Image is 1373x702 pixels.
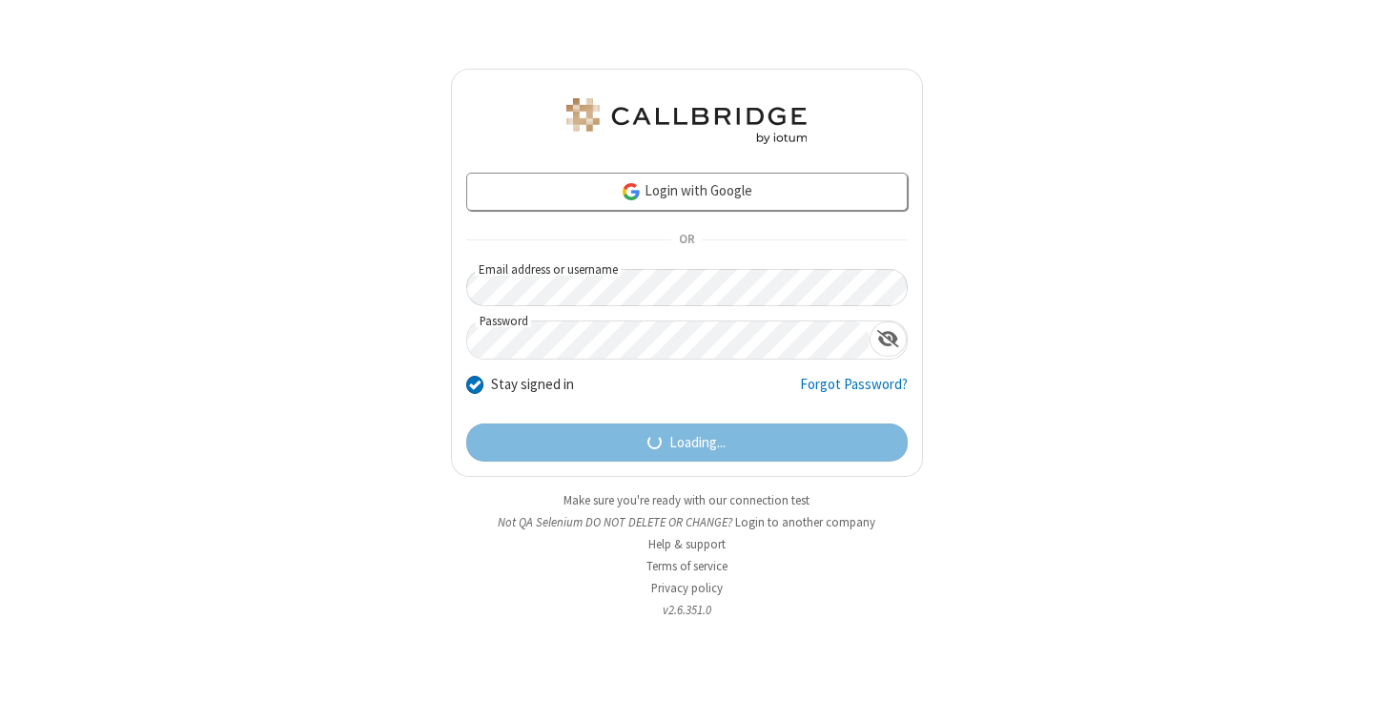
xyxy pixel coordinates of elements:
[621,181,642,202] img: google-icon.png
[451,513,923,531] li: Not QA Selenium DO NOT DELETE OR CHANGE?
[564,492,809,508] a: Make sure you're ready with our connection test
[467,321,870,359] input: Password
[671,227,702,254] span: OR
[870,321,907,357] div: Show password
[451,601,923,619] li: v2.6.351.0
[800,374,908,410] a: Forgot Password?
[669,432,726,454] span: Loading...
[735,513,875,531] button: Login to another company
[651,580,723,596] a: Privacy policy
[466,173,908,211] a: Login with Google
[466,423,908,462] button: Loading...
[466,269,908,306] input: Email address or username
[648,536,726,552] a: Help & support
[491,374,574,396] label: Stay signed in
[646,558,727,574] a: Terms of service
[563,98,810,144] img: QA Selenium DO NOT DELETE OR CHANGE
